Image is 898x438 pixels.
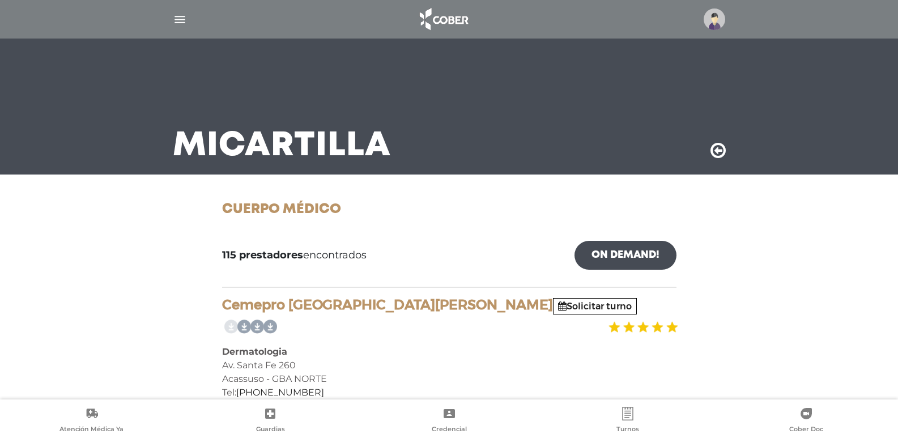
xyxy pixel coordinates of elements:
div: Av. Santa Fe 260 [222,359,676,372]
a: Cober Doc [717,407,896,436]
h3: Mi Cartilla [173,131,391,161]
span: encontrados [222,248,367,263]
b: 115 prestadores [222,249,303,261]
span: Atención Médica Ya [59,425,124,435]
a: Solicitar turno [558,301,632,312]
a: Credencial [360,407,538,436]
a: Guardias [181,407,359,436]
a: Turnos [538,407,717,436]
span: Credencial [432,425,467,435]
span: Turnos [616,425,639,435]
img: Cober_menu-lines-white.svg [173,12,187,27]
h4: Cemepro [GEOGRAPHIC_DATA][PERSON_NAME] [222,297,676,313]
a: Atención Médica Ya [2,407,181,436]
div: Tel: [222,386,676,399]
span: Cober Doc [789,425,823,435]
span: Guardias [256,425,285,435]
a: On Demand! [574,241,676,270]
img: profile-placeholder.svg [704,8,725,30]
a: [PHONE_NUMBER] [236,387,324,398]
img: logo_cober_home-white.png [414,6,473,33]
div: Acassuso - GBA NORTE [222,372,676,386]
img: estrellas_badge.png [607,314,678,340]
h1: Cuerpo Médico [222,202,676,218]
b: Dermatologia [222,346,287,357]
